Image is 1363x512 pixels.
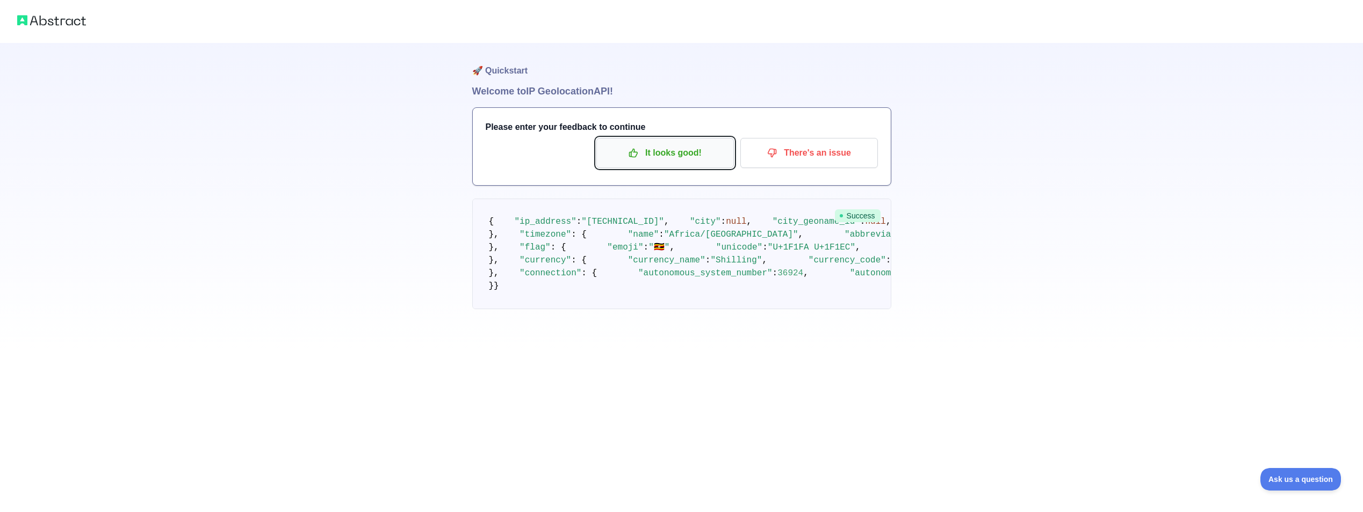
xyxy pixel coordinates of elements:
span: "U+1F1FA U+1F1EC" [768,243,855,252]
span: "Africa/[GEOGRAPHIC_DATA]" [664,230,798,239]
span: "🇺🇬" [648,243,669,252]
span: "timezone" [520,230,571,239]
button: It looks good! [596,138,734,168]
span: : [705,255,711,265]
h1: Welcome to IP Geolocation API! [472,84,891,99]
span: "flag" [520,243,551,252]
span: { [489,217,494,226]
span: "city_geoname_id" [773,217,860,226]
span: "connection" [520,268,581,278]
span: : { [551,243,566,252]
span: "autonomous_system_organization" [850,268,1015,278]
span: "city" [690,217,721,226]
img: Abstract logo [17,13,86,28]
span: "[TECHNICAL_ID]" [581,217,664,226]
span: "autonomous_system_number" [638,268,773,278]
span: : [721,217,726,226]
span: : [576,217,582,226]
span: : { [581,268,597,278]
span: Success [835,209,881,222]
span: : { [571,255,587,265]
span: 36924 [777,268,803,278]
span: "currency" [520,255,571,265]
button: There's an issue [740,138,878,168]
span: : [773,268,778,278]
span: , [855,243,861,252]
span: "abbreviation" [845,230,917,239]
span: "unicode" [716,243,762,252]
iframe: Toggle Customer Support [1260,468,1342,491]
span: : { [571,230,587,239]
span: "Shilling" [710,255,762,265]
span: , [669,243,675,252]
span: : [762,243,768,252]
p: There's an issue [748,144,870,162]
span: : [886,255,891,265]
span: "name" [628,230,659,239]
span: , [747,217,752,226]
span: : [644,243,649,252]
span: , [762,255,767,265]
span: , [664,217,669,226]
h3: Please enter your feedback to continue [486,121,878,134]
span: "currency_name" [628,255,705,265]
p: It looks good! [604,144,726,162]
span: "emoji" [607,243,643,252]
h1: 🚀 Quickstart [472,43,891,84]
span: "ip_address" [515,217,576,226]
span: null [726,217,746,226]
span: , [886,217,891,226]
span: "currency_code" [809,255,886,265]
span: , [798,230,804,239]
span: , [803,268,809,278]
span: : [659,230,664,239]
